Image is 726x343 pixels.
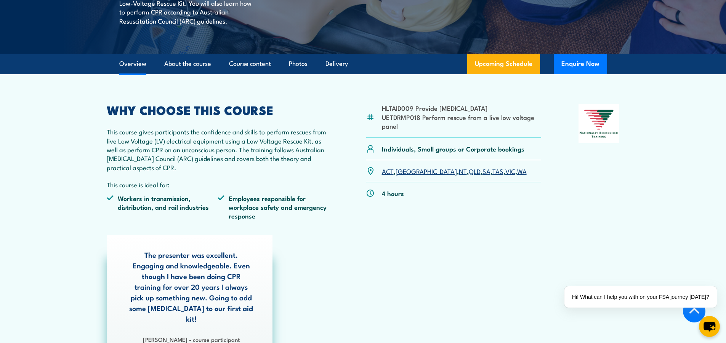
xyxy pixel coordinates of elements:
a: Delivery [325,54,348,74]
a: ACT [382,166,394,175]
a: VIC [505,166,515,175]
li: Employees responsible for workplace safety and emergency response [218,194,329,220]
a: Photos [289,54,308,74]
button: chat-button [699,316,720,337]
p: This course is ideal for: [107,180,329,189]
p: This course gives participants the confidence and skills to perform rescues from live Low Voltage... [107,127,329,172]
a: QLD [469,166,481,175]
a: SA [482,166,490,175]
button: Enquire Now [554,54,607,74]
li: UETDRMP018 Perform rescue from a live low voltage panel [382,113,542,131]
a: [GEOGRAPHIC_DATA] [396,166,457,175]
li: Workers in transmission, distribution, and rail industries [107,194,218,220]
a: NT [459,166,467,175]
p: Individuals, Small groups or Corporate bookings [382,144,524,153]
img: Nationally Recognised Training logo. [579,104,620,143]
a: Overview [119,54,146,74]
h2: WHY CHOOSE THIS COURSE [107,104,329,115]
a: Upcoming Schedule [467,54,540,74]
a: About the course [164,54,211,74]
p: 4 hours [382,189,404,198]
a: Course content [229,54,271,74]
a: WA [517,166,527,175]
li: HLTAID009 Provide [MEDICAL_DATA] [382,104,542,112]
p: The presenter was excellent. Engaging and knowledgeable. Even though I have been doing CPR traini... [129,249,253,324]
div: Hi! What can I help you with on your FSA journey [DATE]? [564,286,717,308]
p: , , , , , , , [382,167,527,175]
a: TAS [492,166,503,175]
